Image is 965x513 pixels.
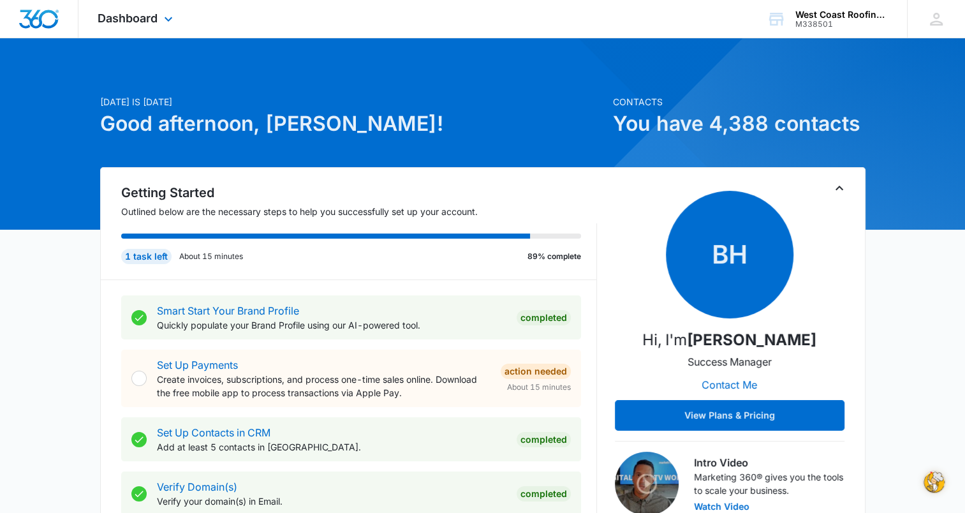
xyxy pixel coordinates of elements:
[507,382,571,393] span: About 15 minutes
[157,373,490,399] p: Create invoices, subscriptions, and process one-time sales online. Download the free mobile app t...
[157,440,506,454] p: Add at least 5 contacts in [GEOGRAPHIC_DATA].
[157,426,270,439] a: Set Up Contacts in CRM
[157,304,299,317] a: Smart Start Your Brand Profile
[517,432,571,447] div: Completed
[615,400,844,431] button: View Plans & Pricing
[527,251,581,262] p: 89% complete
[795,10,888,20] div: account name
[613,95,866,108] p: Contacts
[121,205,597,218] p: Outlined below are the necessary steps to help you successfully set up your account.
[501,364,571,379] div: Action Needed
[517,486,571,502] div: Completed
[157,494,506,508] p: Verify your domain(s) in Email.
[121,183,597,202] h2: Getting Started
[98,11,158,25] span: Dashboard
[694,455,844,470] h3: Intro Video
[121,249,172,264] div: 1 task left
[666,191,793,318] span: BH
[157,359,238,371] a: Set Up Payments
[795,20,888,29] div: account id
[642,329,816,352] p: Hi, I'm
[832,181,847,196] button: Toggle Collapse
[179,251,243,262] p: About 15 minutes
[517,310,571,325] div: Completed
[100,108,605,139] h1: Good afternoon, [PERSON_NAME]!
[613,108,866,139] h1: You have 4,388 contacts
[694,470,844,497] p: Marketing 360® gives you the tools to scale your business.
[157,480,237,493] a: Verify Domain(s)
[688,354,772,369] p: Success Manager
[689,369,770,400] button: Contact Me
[100,95,605,108] p: [DATE] is [DATE]
[694,502,749,511] button: Watch Video
[687,331,816,349] strong: [PERSON_NAME]
[157,318,506,332] p: Quickly populate your Brand Profile using our AI-powered tool.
